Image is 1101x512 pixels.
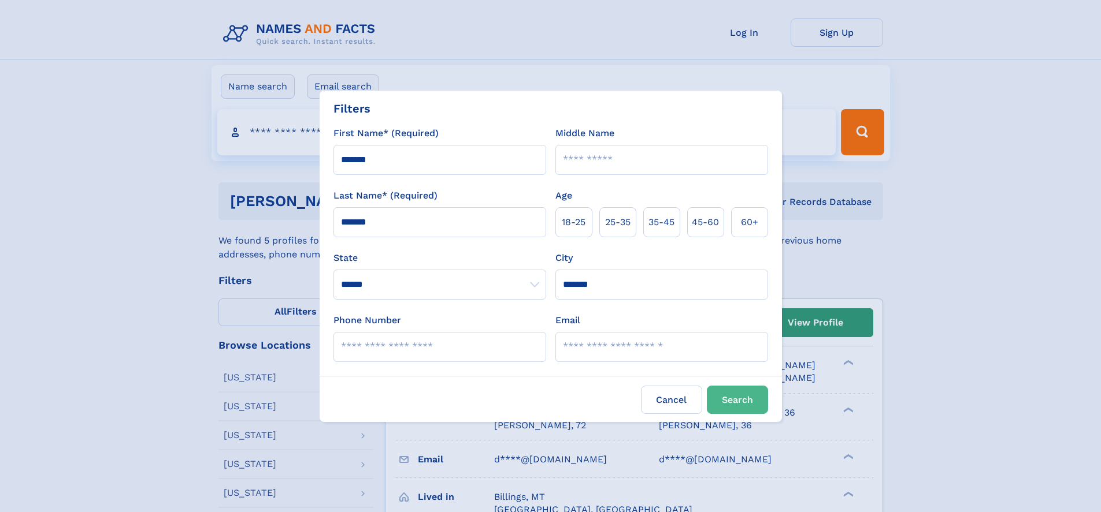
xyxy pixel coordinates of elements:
[333,189,438,203] label: Last Name* (Required)
[333,126,439,140] label: First Name* (Required)
[555,189,572,203] label: Age
[648,215,674,229] span: 35‑45
[641,386,702,414] label: Cancel
[333,313,401,327] label: Phone Number
[555,126,614,140] label: Middle Name
[555,251,573,265] label: City
[605,215,631,229] span: 25‑35
[333,251,546,265] label: State
[741,215,758,229] span: 60+
[707,386,768,414] button: Search
[333,100,370,117] div: Filters
[555,313,580,327] label: Email
[562,215,585,229] span: 18‑25
[692,215,719,229] span: 45‑60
